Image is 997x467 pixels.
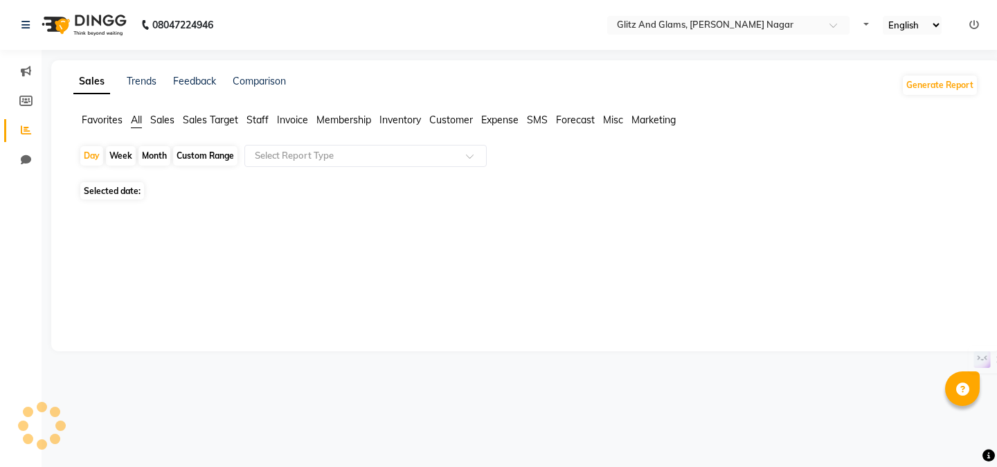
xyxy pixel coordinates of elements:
[316,114,371,126] span: Membership
[80,146,103,166] div: Day
[106,146,136,166] div: Week
[173,75,216,87] a: Feedback
[277,114,308,126] span: Invoice
[603,114,623,126] span: Misc
[73,69,110,94] a: Sales
[173,146,237,166] div: Custom Range
[131,114,142,126] span: All
[80,182,144,200] span: Selected date:
[82,114,123,126] span: Favorites
[481,114,519,126] span: Expense
[233,75,286,87] a: Comparison
[527,114,548,126] span: SMS
[556,114,595,126] span: Forecast
[138,146,170,166] div: Month
[150,114,174,126] span: Sales
[429,114,473,126] span: Customer
[631,114,676,126] span: Marketing
[35,6,130,44] img: logo
[246,114,269,126] span: Staff
[152,6,213,44] b: 08047224946
[183,114,238,126] span: Sales Target
[379,114,421,126] span: Inventory
[903,76,977,95] button: Generate Report
[127,75,156,87] a: Trends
